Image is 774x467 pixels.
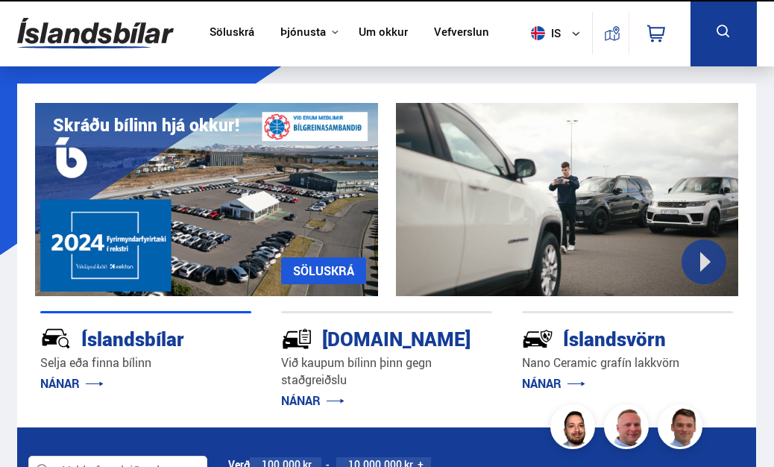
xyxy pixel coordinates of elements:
button: is [525,11,592,55]
a: NÁNAR [522,375,585,392]
button: Þjónusta [280,25,326,40]
img: JRvxyua_JYH6wB4c.svg [40,323,72,354]
img: nhp88E3Fdnt1Opn2.png [553,407,597,451]
img: -Svtn6bYgwAsiwNX.svg [522,323,553,354]
div: Íslandsbílar [40,325,198,351]
img: tr5P-W3DuiFaO7aO.svg [281,323,312,354]
span: is [525,26,562,40]
img: G0Ugv5HjCgRt.svg [17,9,174,57]
a: SÖLUSKRÁ [281,257,366,284]
a: Vefverslun [434,25,489,41]
img: svg+xml;base64,PHN2ZyB4bWxucz0iaHR0cDovL3d3dy53My5vcmcvMjAwMC9zdmciIHdpZHRoPSI1MTIiIGhlaWdodD0iNT... [531,26,545,40]
div: Íslandsvörn [522,325,680,351]
img: siFngHWaQ9KaOqBr.png [606,407,651,451]
h1: Skráðu bílinn hjá okkur! [53,115,239,135]
div: [DOMAIN_NAME] [281,325,439,351]
a: Um okkur [359,25,408,41]
a: NÁNAR [40,375,104,392]
p: Við kaupum bílinn þinn gegn staðgreiðslu [281,354,492,389]
a: NÁNAR [281,392,344,409]
img: FbJEzSuNWCJXmdc-.webp [660,407,705,451]
p: Selja eða finna bílinn [40,354,251,372]
a: Söluskrá [210,25,254,41]
p: Nano Ceramic grafín lakkvörn [522,354,733,372]
img: eKx6w-_Home_640_.png [35,103,378,296]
